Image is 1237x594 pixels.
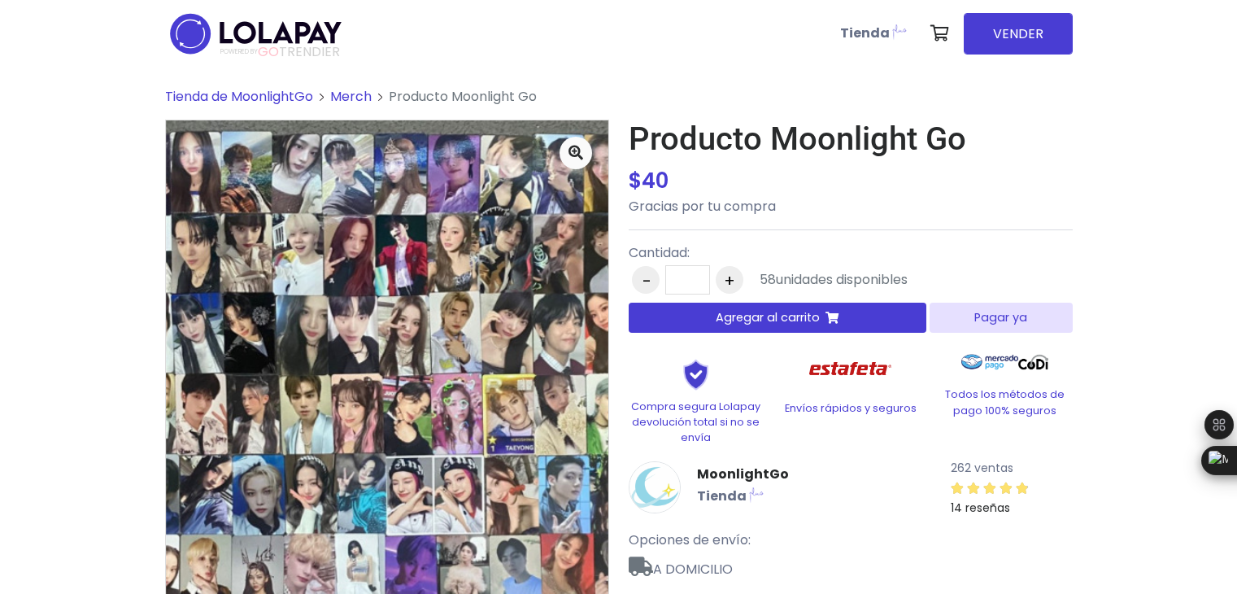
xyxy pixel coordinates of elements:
span: Opciones de envío: [629,531,751,549]
a: Merch [330,87,372,106]
img: Codi Logo [1018,346,1048,378]
img: Shield [656,359,737,390]
button: - [632,266,660,294]
small: 262 ventas [951,460,1013,476]
a: Tienda de MoonlightGo [165,87,313,106]
img: Lolapay Plus [747,484,766,504]
p: Envíos rápidos y seguros [783,400,918,416]
button: Agregar al carrito [629,303,927,333]
img: Estafeta Logo [796,346,904,392]
p: Todos los métodos de pago 100% seguros [938,387,1073,417]
small: 14 reseñas [951,500,1010,516]
span: Producto Moonlight Go [389,87,537,106]
div: $ [629,165,1073,197]
span: GO [258,42,279,61]
a: MoonlightGo [697,465,789,484]
p: Cantidad: [629,243,908,263]
button: + [716,266,743,294]
span: TRENDIER [220,45,340,59]
button: Pagar ya [930,303,1072,333]
b: Tienda [840,24,890,42]
div: 4.93 / 5 [951,478,1029,498]
span: A DOMICILIO [629,550,1073,579]
img: Lolapay Plus [890,21,909,41]
nav: breadcrumb [165,87,1073,120]
h1: Producto Moonlight Go [629,120,1073,159]
a: 14 reseñas [951,478,1073,518]
img: logo [165,8,346,59]
span: POWERED BY [220,47,258,56]
b: Tienda [697,487,747,506]
img: Mercado Pago Logo [961,346,1019,378]
div: unidades disponibles [760,270,908,290]
p: Compra segura Lolapay devolución total si no se envía [629,399,764,446]
img: MoonlightGo [629,461,681,513]
a: VENDER [964,13,1073,55]
span: 40 [642,166,669,195]
span: 58 [760,270,776,289]
p: Gracias por tu compra [629,197,1073,216]
span: Agregar al carrito [716,309,820,326]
